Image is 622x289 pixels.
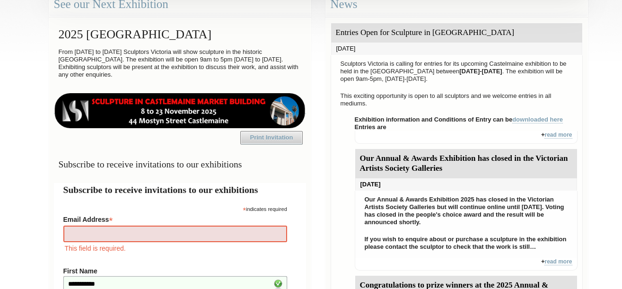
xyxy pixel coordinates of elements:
[54,46,306,81] p: From [DATE] to [DATE] Sculptors Victoria will show sculpture in the historic [GEOGRAPHIC_DATA]. T...
[336,58,578,85] p: Sculptors Victoria is calling for entries for its upcoming Castelmaine exhibition to be held in t...
[63,267,287,275] label: First Name
[54,93,306,128] img: castlemaine-ldrbd25v2.png
[544,131,572,139] a: read more
[331,23,582,43] div: Entries Open for Sculpture in [GEOGRAPHIC_DATA]
[63,213,287,224] label: Email Address
[63,204,287,213] div: indicates required
[331,43,582,55] div: [DATE]
[360,233,572,253] p: If you wish to enquire about or purchase a sculpture in the exhibition please contact the sculpto...
[355,131,578,144] div: +
[355,116,563,123] strong: Exhibition information and Conditions of Entry can be
[355,149,577,178] div: Our Annual & Awards Exhibition has closed in the Victorian Artists Society Galleries
[544,258,572,265] a: read more
[355,258,578,271] div: +
[360,193,572,228] p: Our Annual & Awards Exhibition 2025 has closed in the Victorian Artists Society Galleries but wil...
[54,155,306,174] h3: Subscribe to receive invitations to our exhibitions
[63,243,287,254] div: This field is required.
[54,23,306,46] h2: 2025 [GEOGRAPHIC_DATA]
[63,183,297,197] h2: Subscribe to receive invitations to our exhibitions
[336,90,578,110] p: This exciting opportunity is open to all sculptors and we welcome entries in all mediums.
[459,68,502,75] strong: [DATE]-[DATE]
[240,131,303,144] a: Print Invitation
[512,116,563,123] a: downloaded here
[355,178,577,191] div: [DATE]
